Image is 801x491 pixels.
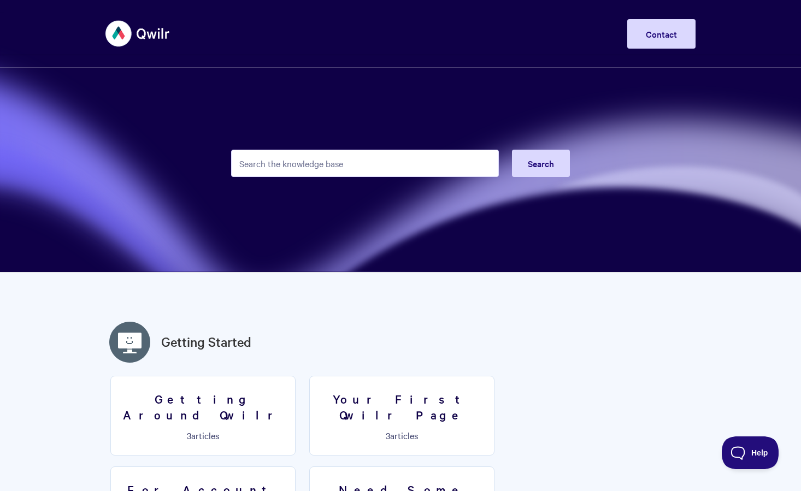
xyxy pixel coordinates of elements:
a: Getting Started [161,332,251,352]
p: articles [316,430,487,440]
span: 3 [187,429,191,441]
a: Your First Qwilr Page 3articles [309,376,494,455]
h3: Getting Around Qwilr [117,391,288,422]
input: Search the knowledge base [231,150,499,177]
p: articles [117,430,288,440]
span: Search [528,157,554,169]
button: Search [512,150,570,177]
a: Contact [627,19,696,49]
iframe: Toggle Customer Support [722,436,779,469]
span: 3 [386,429,390,441]
img: Qwilr Help Center [105,13,170,54]
a: Getting Around Qwilr 3articles [110,376,296,455]
h3: Your First Qwilr Page [316,391,487,422]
